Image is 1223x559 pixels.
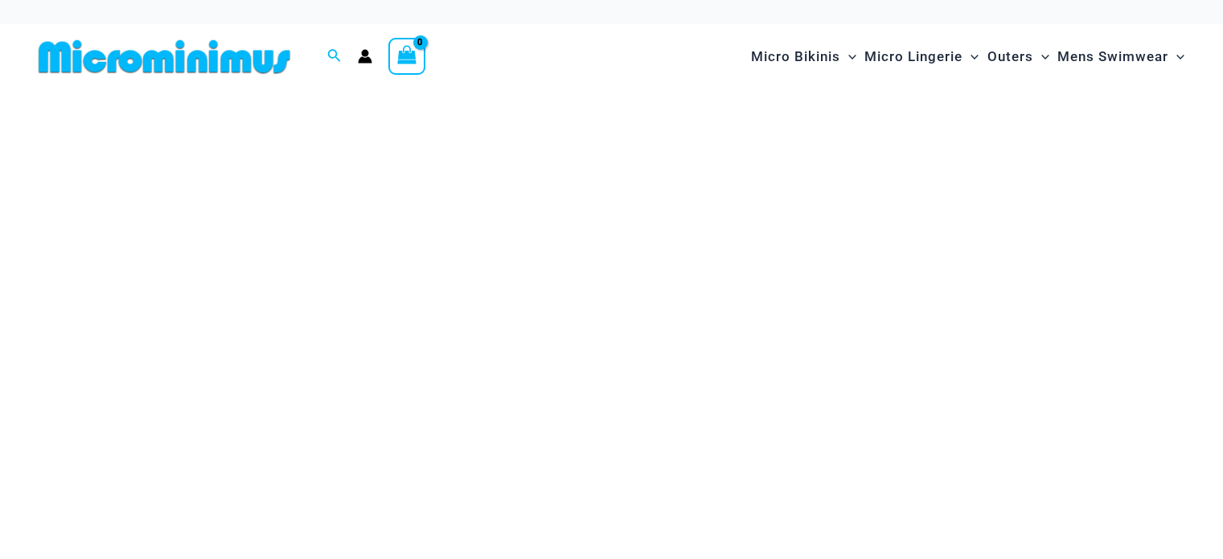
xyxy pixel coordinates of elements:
[864,36,962,77] span: Micro Lingerie
[1168,36,1184,77] span: Menu Toggle
[745,30,1191,84] nav: Site Navigation
[987,36,1033,77] span: Outers
[388,38,425,75] a: View Shopping Cart, empty
[1053,32,1188,81] a: Mens SwimwearMenu ToggleMenu Toggle
[751,36,840,77] span: Micro Bikinis
[358,49,372,64] a: Account icon link
[860,32,983,81] a: Micro LingerieMenu ToggleMenu Toggle
[983,32,1053,81] a: OutersMenu ToggleMenu Toggle
[32,39,297,75] img: MM SHOP LOGO FLAT
[327,47,342,67] a: Search icon link
[747,32,860,81] a: Micro BikinisMenu ToggleMenu Toggle
[1057,36,1168,77] span: Mens Swimwear
[962,36,979,77] span: Menu Toggle
[840,36,856,77] span: Menu Toggle
[1033,36,1049,77] span: Menu Toggle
